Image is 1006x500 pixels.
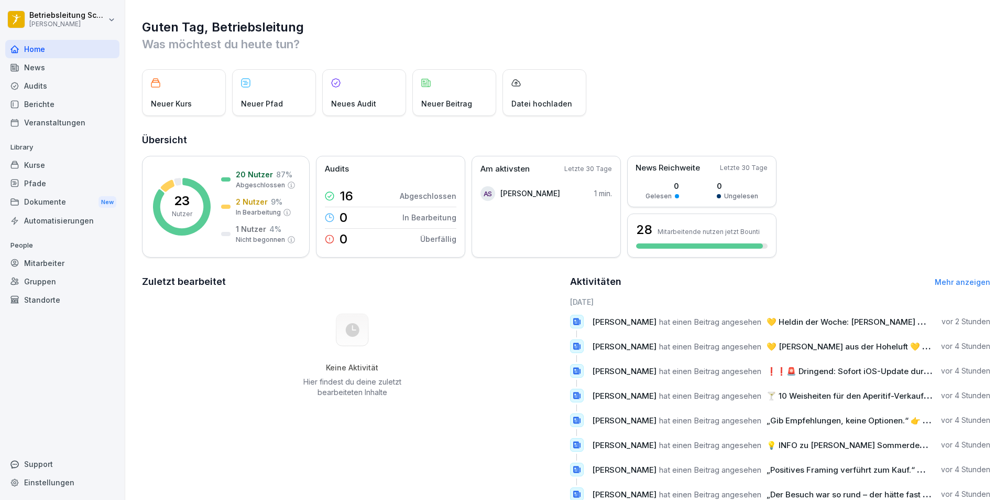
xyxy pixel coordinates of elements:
[421,98,472,109] p: Neuer Beitrag
[480,163,530,175] p: Am aktivsten
[5,40,119,58] a: Home
[592,416,657,425] span: [PERSON_NAME]
[5,254,119,272] a: Mitarbeiter
[5,237,119,254] p: People
[636,162,700,174] p: News Reichweite
[5,139,119,156] p: Library
[299,377,405,398] p: Hier findest du deine zuletzt bearbeiteten Inhalte
[941,341,990,352] p: vor 4 Stunden
[340,211,347,224] p: 0
[236,180,285,190] p: Abgeschlossen
[570,274,621,289] h2: Aktivitäten
[659,490,761,499] span: hat einen Beitrag angesehen
[5,211,119,230] a: Automatisierungen
[340,190,353,203] p: 16
[659,440,761,450] span: hat einen Beitrag angesehen
[172,209,192,219] p: Nutzer
[659,366,761,376] span: hat einen Beitrag angesehen
[5,455,119,473] div: Support
[400,190,456,201] p: Abgeschlossen
[99,196,116,208] div: New
[717,180,758,192] p: 0
[5,95,119,113] a: Berichte
[592,317,657,327] span: [PERSON_NAME]
[941,415,990,425] p: vor 4 Stunden
[5,272,119,291] a: Gruppen
[276,169,292,180] p: 87 %
[592,342,657,352] span: [PERSON_NAME]
[724,192,758,201] p: Ungelesen
[564,164,612,174] p: Letzte 30 Tage
[299,363,405,373] h5: Keine Aktivität
[570,296,991,307] h6: [DATE]
[236,208,281,217] p: In Bearbeitung
[646,192,672,201] p: Gelesen
[511,98,572,109] p: Datei hochladen
[5,193,119,212] a: DokumenteNew
[935,278,990,286] a: Mehr anzeigen
[5,193,119,212] div: Dokumente
[142,19,990,36] h1: Guten Tag, Betriebsleitung
[636,221,652,239] h3: 28
[659,465,761,475] span: hat einen Beitrag angesehen
[941,464,990,475] p: vor 4 Stunden
[594,188,612,199] p: 1 min.
[271,196,282,207] p: 9 %
[592,391,657,401] span: [PERSON_NAME]
[420,233,456,244] p: Überfällig
[402,212,456,223] p: In Bearbeitung
[5,473,119,492] a: Einstellungen
[941,366,990,376] p: vor 4 Stunden
[5,291,119,309] a: Standorte
[659,416,761,425] span: hat einen Beitrag angesehen
[325,163,349,175] p: Audits
[592,490,657,499] span: [PERSON_NAME]
[241,98,283,109] p: Neuer Pfad
[646,180,679,192] p: 0
[236,196,268,207] p: 2 Nutzer
[142,274,563,289] h2: Zuletzt bearbeitet
[340,233,347,246] p: 0
[269,224,281,235] p: 4 %
[659,342,761,352] span: hat einen Beitrag angesehen
[29,20,106,28] p: [PERSON_NAME]
[500,188,560,199] p: [PERSON_NAME]
[480,186,495,201] div: AS
[941,390,990,401] p: vor 4 Stunden
[174,195,190,207] p: 23
[5,77,119,95] a: Audits
[592,465,657,475] span: [PERSON_NAME]
[5,58,119,77] a: News
[29,11,106,20] p: Betriebsleitung Schlump
[331,98,376,109] p: Neues Audit
[658,228,760,236] p: Mitarbeitende nutzen jetzt Bounti
[236,169,273,180] p: 20 Nutzer
[142,133,990,147] h2: Übersicht
[941,489,990,499] p: vor 4 Stunden
[236,224,266,235] p: 1 Nutzer
[720,163,768,173] p: Letzte 30 Tage
[659,391,761,401] span: hat einen Beitrag angesehen
[142,36,990,52] p: Was möchtest du heute tun?
[942,316,990,327] p: vor 2 Stunden
[941,440,990,450] p: vor 4 Stunden
[151,98,192,109] p: Neuer Kurs
[592,440,657,450] span: [PERSON_NAME]
[5,156,119,174] a: Kurse
[659,317,761,327] span: hat einen Beitrag angesehen
[5,113,119,132] a: Veranstaltungen
[5,174,119,193] a: Pfade
[592,366,657,376] span: [PERSON_NAME]
[236,235,285,244] p: Nicht begonnen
